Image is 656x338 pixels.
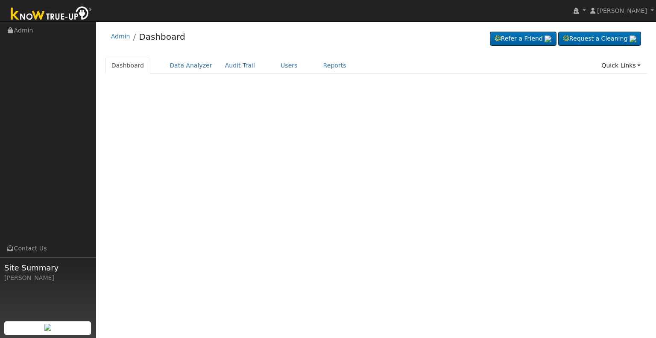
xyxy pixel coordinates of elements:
a: Refer a Friend [490,32,556,46]
a: Admin [111,33,130,40]
a: Dashboard [139,32,185,42]
a: Quick Links [595,58,647,73]
a: Users [274,58,304,73]
a: Audit Trail [219,58,261,73]
a: Request a Cleaning [558,32,641,46]
span: Site Summary [4,262,91,273]
img: Know True-Up [6,5,96,24]
div: [PERSON_NAME] [4,273,91,282]
img: retrieve [630,35,636,42]
img: retrieve [44,324,51,331]
a: Dashboard [105,58,151,73]
a: Reports [317,58,353,73]
span: [PERSON_NAME] [597,7,647,14]
a: Data Analyzer [163,58,219,73]
img: retrieve [545,35,551,42]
